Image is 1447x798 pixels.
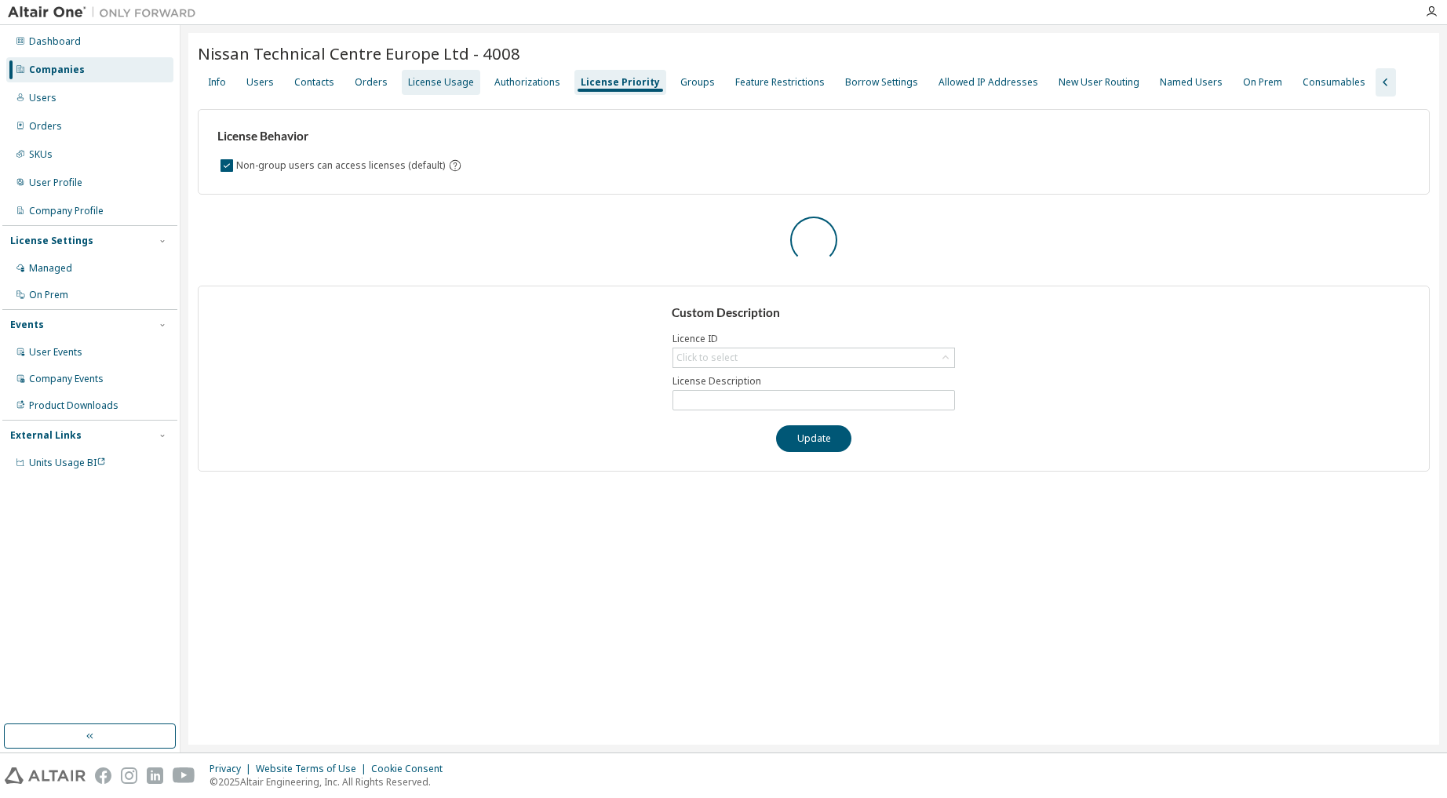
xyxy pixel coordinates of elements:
span: Units Usage BI [29,456,106,469]
div: Click to select [673,348,954,367]
div: Users [246,76,274,89]
div: Orders [355,76,388,89]
div: External Links [10,429,82,442]
label: License Description [672,375,955,388]
div: License Priority [581,76,660,89]
p: © 2025 Altair Engineering, Inc. All Rights Reserved. [210,775,452,789]
div: On Prem [1243,76,1282,89]
div: Company Profile [29,205,104,217]
img: youtube.svg [173,767,195,784]
div: Product Downloads [29,399,118,412]
img: instagram.svg [121,767,137,784]
div: Consumables [1303,76,1365,89]
div: Named Users [1160,76,1223,89]
div: Allowed IP Addresses [939,76,1038,89]
div: Info [208,76,226,89]
div: Events [10,319,44,331]
img: Altair One [8,5,204,20]
div: On Prem [29,289,68,301]
div: Feature Restrictions [735,76,825,89]
div: Authorizations [494,76,560,89]
div: Companies [29,64,85,76]
img: altair_logo.svg [5,767,86,784]
div: Contacts [294,76,334,89]
label: Non-group users can access licenses (default) [236,156,448,175]
div: License Settings [10,235,93,247]
div: Click to select [676,352,738,364]
svg: By default any user not assigned to any group can access any license. Turn this setting off to di... [448,159,462,173]
div: Company Events [29,373,104,385]
h3: License Behavior [217,129,460,144]
div: User Events [29,346,82,359]
div: Cookie Consent [371,763,452,775]
div: Dashboard [29,35,81,48]
div: Managed [29,262,72,275]
div: License Usage [408,76,474,89]
h3: Custom Description [672,305,957,321]
div: Borrow Settings [845,76,918,89]
div: Orders [29,120,62,133]
div: Groups [680,76,715,89]
div: Website Terms of Use [256,763,371,775]
img: linkedin.svg [147,767,163,784]
label: Licence ID [672,333,955,345]
div: SKUs [29,148,53,161]
span: Nissan Technical Centre Europe Ltd - 4008 [198,42,520,64]
img: facebook.svg [95,767,111,784]
button: Update [776,425,851,452]
div: Privacy [210,763,256,775]
div: Users [29,92,56,104]
div: New User Routing [1059,76,1139,89]
div: User Profile [29,177,82,189]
